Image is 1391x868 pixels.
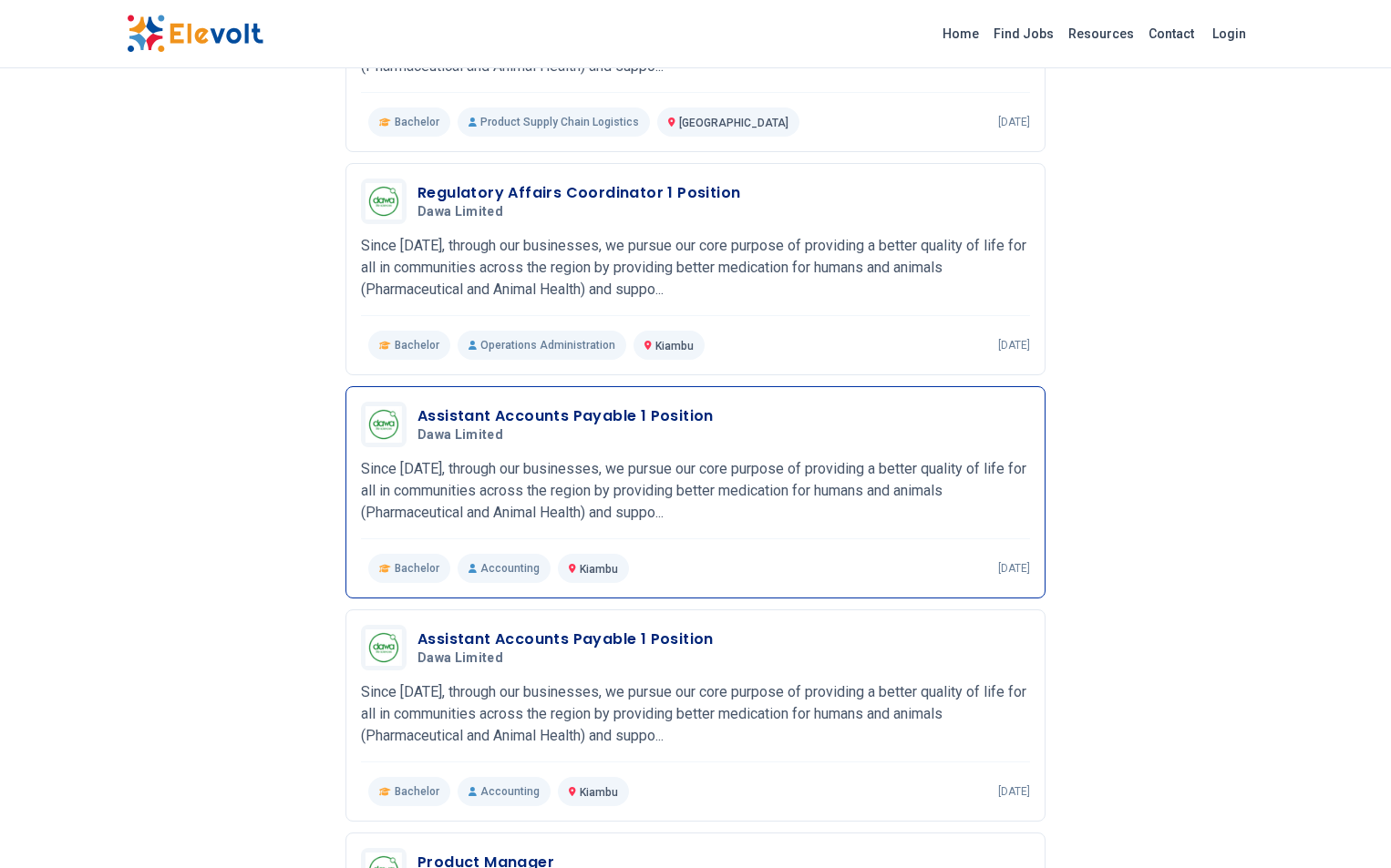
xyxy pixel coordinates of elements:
[417,405,714,427] h3: Assistant Accounts Payable 1 Position
[127,15,263,53] img: Elevolt
[998,784,1030,799] p: [DATE]
[986,19,1061,48] a: Find Jobs
[417,182,740,204] h3: Regulatory Affairs Coordinator 1 Position
[1300,781,1391,868] iframe: Chat Widget
[1141,19,1201,48] a: Contact
[1201,15,1257,52] a: Login
[417,650,503,667] span: Dawa Limited
[580,786,618,799] span: Kiambu
[935,19,986,48] a: Home
[127,82,355,628] iframe: Advertisement
[417,427,503,444] span: Dawa Limited
[395,338,439,352] span: Bachelor
[580,563,618,576] span: Kiambu
[361,235,1030,301] p: Since [DATE], through our businesses, we pursue our core purpose of providing a better quality of...
[361,681,1030,747] p: Since [DATE], through our businesses, we pursue our core purpose of providing a better quality of...
[366,406,402,443] img: Dawa Limited
[679,117,788,129] span: [GEOGRAPHIC_DATA]
[361,625,1030,806] a: Dawa LimitedAssistant Accounts Payable 1 PositionDawa LimitedSince [DATE], through our businesses...
[395,115,439,129] span: Bachelor
[458,107,650,137] p: Product Supply Chain Logistics
[1075,82,1302,628] iframe: Advertisement
[1061,19,1141,48] a: Resources
[458,777,551,806] p: Accounting
[395,784,439,799] span: Bachelor
[361,179,1030,360] a: Dawa LimitedRegulatory Affairs Coordinator 1 PositionDawa LimitedSince [DATE], through our busine...
[417,628,714,650] h3: Assistant Accounts Payable 1 Position
[655,340,694,352] span: Kiambu
[998,115,1030,129] p: [DATE]
[366,183,402,220] img: Dawa Limited
[458,554,551,583] p: Accounting
[998,561,1030,576] p: [DATE]
[998,338,1030,352] p: [DATE]
[458,331,626,360] p: Operations Administration
[361,402,1030,583] a: Dawa LimitedAssistant Accounts Payable 1 PositionDawa LimitedSince [DATE], through our businesses...
[366,629,402,666] img: Dawa Limited
[417,204,503,220] span: Dawa Limited
[395,561,439,576] span: Bachelor
[361,458,1030,524] p: Since [DATE], through our businesses, we pursue our core purpose of providing a better quality of...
